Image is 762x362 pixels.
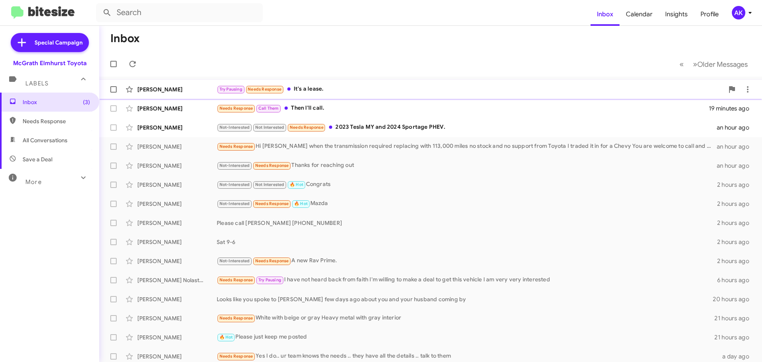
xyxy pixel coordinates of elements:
span: Needs Response [255,258,289,263]
div: 2 hours ago [717,257,756,265]
span: « [679,59,684,69]
div: Thanks for reaching out [217,161,717,170]
span: Needs Response [255,201,289,206]
span: Labels [25,80,48,87]
div: [PERSON_NAME] Nolastname122950582 [137,276,217,284]
div: 2 hours ago [717,200,756,208]
div: [PERSON_NAME] [137,85,217,93]
span: Needs Response [219,106,253,111]
span: Not-Interested [219,201,250,206]
span: » [693,59,697,69]
button: Previous [675,56,689,72]
span: Not Interested [255,125,285,130]
div: Please call [PERSON_NAME] [PHONE_NUMBER] [217,219,717,227]
div: AK [732,6,745,19]
div: an hour ago [717,162,756,170]
div: Please just keep me posted [217,333,714,342]
div: I have not heard back from faith I'm willing to make a deal to get this vehicle I am very very in... [217,275,717,285]
button: Next [688,56,752,72]
a: Inbox [591,3,620,26]
div: Then I'll call. [217,104,709,113]
div: [PERSON_NAME] [137,352,217,360]
a: Calendar [620,3,659,26]
span: Needs Response [219,277,253,283]
div: [PERSON_NAME] [137,200,217,208]
div: 2023 Tesla MY and 2024 Sportage PHEV. [217,123,717,132]
div: [PERSON_NAME] [137,257,217,265]
span: Special Campaign [35,39,83,46]
div: Hi [PERSON_NAME] when the transmission required replacing with 113,000 miles no stock and no supp... [217,142,717,151]
input: Search [96,3,263,22]
div: [PERSON_NAME] [137,181,217,189]
div: 21 hours ago [714,333,756,341]
span: Call Them [258,106,279,111]
span: Not-Interested [219,125,250,130]
div: A new Rav Prime. [217,256,717,265]
div: Looks like you spoke to [PERSON_NAME] few days ago about you and your husband coming by [217,295,713,303]
div: [PERSON_NAME] [137,238,217,246]
h1: Inbox [110,32,140,45]
span: Needs Response [219,354,253,359]
div: [PERSON_NAME] [137,295,217,303]
div: a day ago [718,352,756,360]
span: 🔥 Hot [294,201,308,206]
span: Not-Interested [219,258,250,263]
a: Insights [659,3,694,26]
div: [PERSON_NAME] [137,124,217,132]
div: 2 hours ago [717,219,756,227]
div: [PERSON_NAME] [137,162,217,170]
span: Try Pausing [258,277,281,283]
div: [PERSON_NAME] [137,333,217,341]
span: Save a Deal [23,155,52,163]
span: Needs Response [290,125,323,130]
div: 2 hours ago [717,181,756,189]
span: 🔥 Hot [290,182,303,187]
span: More [25,178,42,186]
div: an hour ago [717,124,756,132]
span: 🔥 Hot [219,335,233,340]
div: [PERSON_NAME] [137,314,217,322]
span: Needs Response [248,87,281,92]
span: Needs Response [255,163,289,168]
div: Sat 9-6 [217,238,717,246]
div: 19 minutes ago [709,105,756,112]
a: Special Campaign [11,33,89,52]
div: 20 hours ago [713,295,756,303]
div: Mazda [217,199,717,208]
div: [PERSON_NAME] [137,105,217,112]
span: Not-Interested [219,182,250,187]
span: Needs Response [219,316,253,321]
span: Not Interested [255,182,285,187]
div: White with beige or gray Heavy metal with gray interior [217,314,714,323]
a: Profile [694,3,725,26]
button: AK [725,6,753,19]
nav: Page navigation example [675,56,752,72]
div: [PERSON_NAME] [137,219,217,227]
span: Not-Interested [219,163,250,168]
div: an hour ago [717,143,756,151]
div: Congrats [217,180,717,189]
div: McGrath Elmhurst Toyota [13,59,87,67]
div: It's a lease. [217,85,724,94]
div: 21 hours ago [714,314,756,322]
div: 2 hours ago [717,238,756,246]
span: (3) [83,98,90,106]
div: [PERSON_NAME] [137,143,217,151]
span: All Conversations [23,136,67,144]
span: Needs Response [23,117,90,125]
span: Inbox [23,98,90,106]
span: Older Messages [697,60,748,69]
div: 6 hours ago [717,276,756,284]
div: Yes I do.. ur team knows the needs .. they have all the details .. talk to them [217,352,718,361]
span: Needs Response [219,144,253,149]
span: Try Pausing [219,87,242,92]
